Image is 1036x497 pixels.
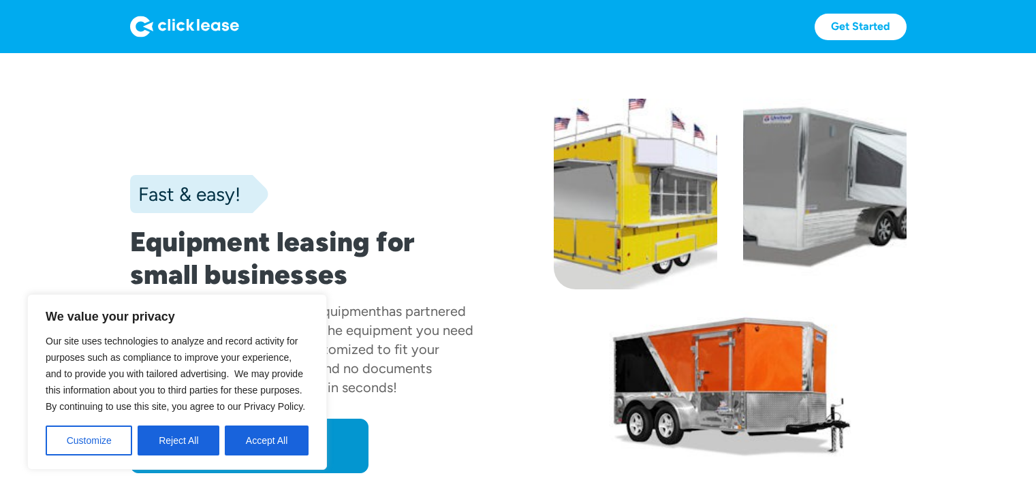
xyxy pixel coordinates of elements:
[815,14,907,40] a: Get Started
[27,294,327,470] div: We value your privacy
[46,336,305,412] span: Our site uses technologies to analyze and record activity for purposes such as compliance to impr...
[46,426,132,455] button: Customize
[130,180,240,208] div: Fast & easy!
[130,16,239,37] img: Logo
[46,308,309,325] p: We value your privacy
[138,426,219,455] button: Reject All
[225,426,309,455] button: Accept All
[130,225,483,291] h1: Equipment leasing for small businesses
